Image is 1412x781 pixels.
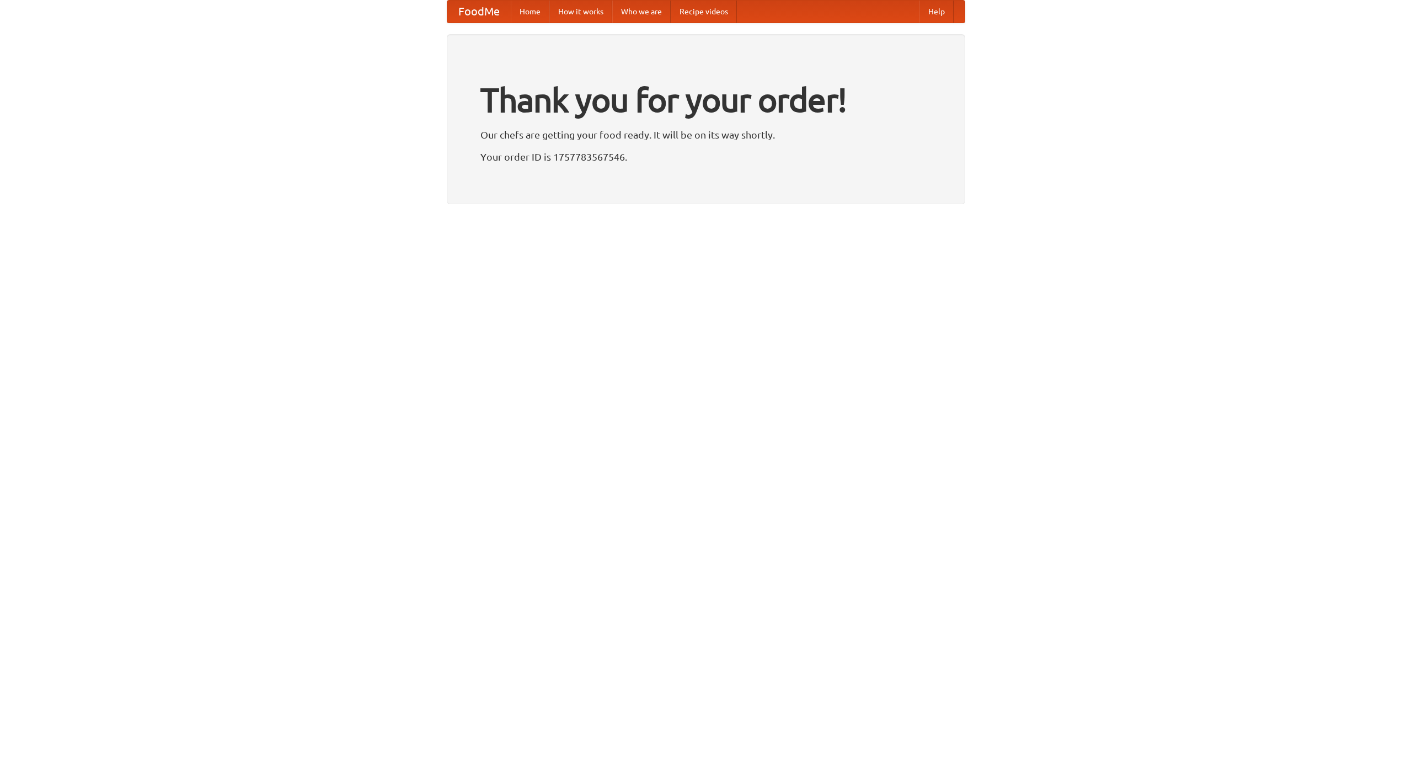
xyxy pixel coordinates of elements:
p: Your order ID is 1757783567546. [480,148,932,165]
a: Help [919,1,954,23]
a: How it works [549,1,612,23]
a: Recipe videos [671,1,737,23]
h1: Thank you for your order! [480,73,932,126]
p: Our chefs are getting your food ready. It will be on its way shortly. [480,126,932,143]
a: FoodMe [447,1,511,23]
a: Home [511,1,549,23]
a: Who we are [612,1,671,23]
